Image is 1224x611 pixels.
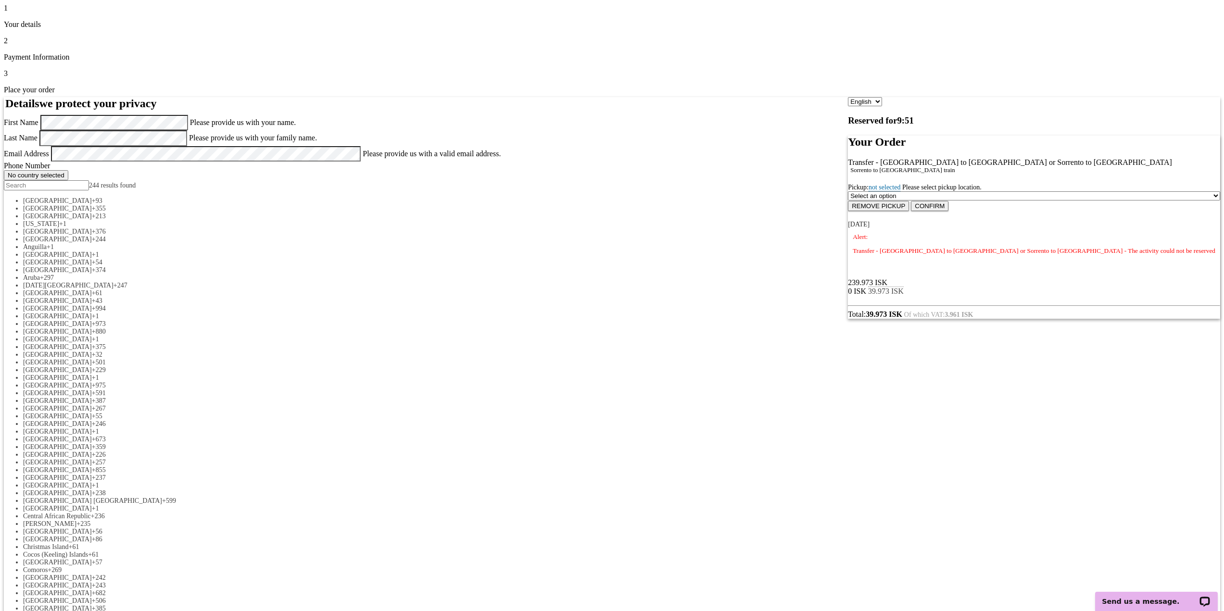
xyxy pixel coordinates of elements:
span: [GEOGRAPHIC_DATA] [23,482,92,489]
span: +267 [92,405,106,412]
span: [GEOGRAPHIC_DATA] [23,266,92,274]
span: Total to be paid [848,310,902,318]
span: Of which VAT: [904,311,973,318]
span: +54 [92,259,102,266]
span: Comoros [23,566,48,574]
span: +1 [47,243,54,250]
span: +297 [40,274,54,281]
button: Selected country [4,170,68,180]
strong: 3.961 ISK [945,311,973,318]
input: CONFIRM [911,201,948,211]
span: [PERSON_NAME] [23,520,76,527]
span: 244 results found [89,182,136,189]
h3: Reserved for [848,115,1220,126]
span: [GEOGRAPHIC_DATA] [23,420,92,427]
span: +1 [92,505,99,512]
span: +375 [92,343,106,350]
span: +86 [92,536,102,543]
span: [GEOGRAPHIC_DATA] [23,251,92,258]
span: +238 [92,489,106,497]
span: +591 [92,389,106,397]
span: [GEOGRAPHIC_DATA] [23,443,92,450]
span: [GEOGRAPHIC_DATA] [23,382,92,389]
span: [GEOGRAPHIC_DATA] [23,505,92,512]
span: [GEOGRAPHIC_DATA] [23,320,92,327]
span: [GEOGRAPHIC_DATA] [23,297,92,304]
span: No country selected [8,172,64,179]
span: [GEOGRAPHIC_DATA] [23,236,92,243]
span: [GEOGRAPHIC_DATA] [23,336,92,343]
span: [GEOGRAPHIC_DATA] [23,466,92,474]
span: +501 [92,359,106,366]
span: [GEOGRAPHIC_DATA] [23,436,92,443]
span: [GEOGRAPHIC_DATA] [23,328,92,335]
span: +1 [92,482,99,489]
span: +56 [92,528,102,535]
span: Please provide us with your family name. [189,134,317,142]
span: +236 [91,512,105,520]
span: Subtotal [868,287,904,295]
span: 1 [4,4,8,12]
span: [GEOGRAPHIC_DATA] [23,359,92,366]
span: [GEOGRAPHIC_DATA] [23,259,92,266]
span: [DATE][GEOGRAPHIC_DATA] [23,282,114,289]
label: Phone Number [4,162,50,170]
span: +269 [48,566,62,574]
span: Central African Republic [23,512,91,520]
span: +242 [92,574,106,581]
p: Payment Information [4,53,1220,62]
strong: 39.973 ISK [866,310,902,318]
div: Alert: [853,233,1215,255]
span: Change pickup place [869,184,900,191]
span: [GEOGRAPHIC_DATA] [23,343,92,350]
span: 39.973 ISK [868,287,904,295]
span: [US_STATE] [23,220,59,227]
span: [GEOGRAPHIC_DATA] [23,589,92,597]
p: Place your order [4,86,1220,94]
span: +55 [92,412,102,420]
span: +355 [92,205,106,212]
span: +226 [92,451,106,458]
span: +374 [92,266,106,274]
span: [GEOGRAPHIC_DATA] [23,366,92,374]
span: +673 [92,436,106,443]
span: Aruba [23,274,40,281]
span: Anguilla [23,243,47,250]
span: +257 [92,459,106,466]
span: 3 [4,69,8,77]
span: +599 [162,497,176,504]
span: [GEOGRAPHIC_DATA] [23,374,92,381]
span: Cocos (Keeling) Islands [23,551,88,558]
span: +1 [92,312,99,320]
span: [GEOGRAPHIC_DATA] [GEOGRAPHIC_DATA] [23,497,162,504]
span: +1 [92,251,99,258]
p: Your details [4,20,1220,29]
span: [GEOGRAPHIC_DATA] [23,289,92,297]
span: +61 [88,551,99,558]
span: we protect your privacy [39,97,157,110]
span: [GEOGRAPHIC_DATA] [23,536,92,543]
span: [GEOGRAPHIC_DATA] [23,212,92,220]
span: +387 [92,397,106,404]
span: Please select pickup location. [902,184,982,191]
span: Please provide us with your name. [190,118,296,126]
span: +237 [92,474,106,481]
span: +213 [92,212,106,220]
strong: 9:51 [897,115,914,125]
input: Search [4,180,89,190]
span: +1 [92,336,99,343]
span: 0 ISK [848,287,866,295]
span: Please provide us with a valid email address. [363,149,501,157]
span: +243 [92,582,106,589]
label: Last Name [4,134,38,142]
label: First Name [4,118,38,126]
iframe: LiveChat chat widget [1089,581,1224,611]
div: Sorrento to [GEOGRAPHIC_DATA] train [850,167,1220,174]
span: Transfer - [GEOGRAPHIC_DATA] to [GEOGRAPHIC_DATA] or Sorrento to [GEOGRAPHIC_DATA] [848,158,1172,166]
span: +247 [114,282,127,289]
span: +1 [92,374,99,381]
span: Pickup: [848,184,982,191]
span: +973 [92,320,106,327]
span: +61 [69,543,79,550]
